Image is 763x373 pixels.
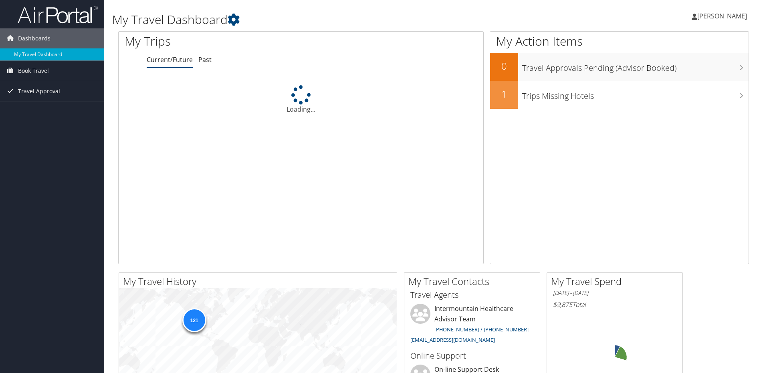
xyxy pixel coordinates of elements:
[522,86,749,102] h3: Trips Missing Hotels
[490,81,749,109] a: 1Trips Missing Hotels
[553,289,676,297] h6: [DATE] - [DATE]
[490,59,518,73] h2: 0
[692,4,755,28] a: [PERSON_NAME]
[490,33,749,50] h1: My Action Items
[406,304,538,347] li: Intermountain Healthcare Advisor Team
[18,5,98,24] img: airportal-logo.png
[147,55,193,64] a: Current/Future
[198,55,212,64] a: Past
[408,275,540,288] h2: My Travel Contacts
[18,81,60,101] span: Travel Approval
[697,12,747,20] span: [PERSON_NAME]
[522,58,749,74] h3: Travel Approvals Pending (Advisor Booked)
[490,87,518,101] h2: 1
[123,275,397,288] h2: My Travel History
[410,350,534,361] h3: Online Support
[182,308,206,332] div: 121
[125,33,325,50] h1: My Trips
[490,53,749,81] a: 0Travel Approvals Pending (Advisor Booked)
[434,326,529,333] a: [PHONE_NUMBER] / [PHONE_NUMBER]
[553,300,676,309] h6: Total
[18,28,50,48] span: Dashboards
[18,61,49,81] span: Book Travel
[112,11,541,28] h1: My Travel Dashboard
[410,336,495,343] a: [EMAIL_ADDRESS][DOMAIN_NAME]
[553,300,572,309] span: $9,875
[410,289,534,301] h3: Travel Agents
[551,275,682,288] h2: My Travel Spend
[119,85,483,114] div: Loading...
